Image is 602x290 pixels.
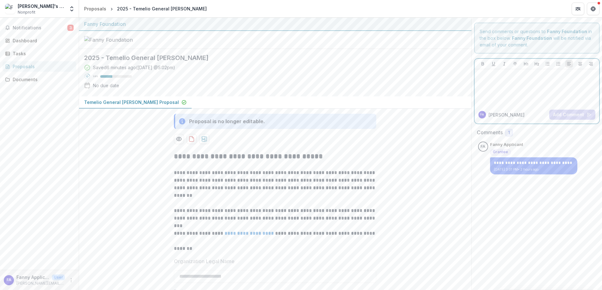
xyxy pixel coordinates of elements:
[493,150,508,154] span: Grantee
[549,110,595,120] button: Add Comment
[93,82,119,89] div: No due date
[587,60,595,68] button: Align Right
[565,60,573,68] button: Align Left
[18,9,35,15] span: Nonprofit
[7,278,11,282] div: Fanny Applicant
[18,3,65,9] div: [PERSON_NAME]'s Nonprofit Inc.
[3,61,76,72] a: Proposals
[576,60,584,68] button: Align Center
[67,25,74,31] span: 3
[572,3,584,15] button: Partners
[508,130,510,136] span: 1
[84,36,147,44] img: Fanny Foundation
[16,281,65,286] p: [PERSON_NAME][EMAIL_ADDRESS][DOMAIN_NAME]
[5,4,15,14] img: Fanny's Nonprofit Inc.
[474,23,600,53] div: Send comments or questions to in the box below. will be notified via email of your comment.
[13,76,71,83] div: Documents
[93,64,175,71] div: Saved 6 minutes ago ( [DATE] @ 5:02pm )
[82,4,109,13] a: Proposals
[547,29,587,34] strong: Fanny Foundation
[533,60,541,68] button: Heading 2
[67,3,76,15] button: Open entity switcher
[512,35,552,41] strong: Fanny Foundation
[16,274,49,281] p: Fanny Applicant
[494,167,574,172] p: [DATE] 3:01 PM • 2 hours ago
[501,60,508,68] button: Italicize
[13,63,71,70] div: Proposals
[477,130,503,136] h2: Comments
[84,20,466,28] div: Fanny Foundation
[93,74,98,79] p: 38 %
[13,25,67,31] span: Notifications
[480,113,484,116] div: Fanny Applicant
[84,99,179,106] p: Temelio General [PERSON_NAME] Proposal
[84,5,106,12] div: Proposals
[522,60,530,68] button: Heading 1
[199,134,209,144] button: download-proposal
[3,35,76,46] a: Dashboard
[82,4,209,13] nav: breadcrumb
[481,145,485,149] div: Fanny Applicant
[13,37,71,44] div: Dashboard
[555,60,562,68] button: Ordered List
[174,134,184,144] button: Preview c12290f3-2c90-4b7d-8b14-86fb85befdae-0.pdf
[479,60,487,68] button: Bold
[490,60,497,68] button: Underline
[488,112,525,118] p: [PERSON_NAME]
[490,142,523,148] p: Fanny Applicant
[544,60,551,68] button: Bullet List
[13,50,71,57] div: Tasks
[587,3,599,15] button: Get Help
[84,54,456,62] h2: 2025 - Temelio General [PERSON_NAME]
[174,257,235,265] p: Organization Legal Name
[187,134,197,144] button: download-proposal
[3,23,76,33] button: Notifications3
[189,118,265,125] div: Proposal is no longer editable.
[117,5,207,12] div: 2025 - Temelio General [PERSON_NAME]
[511,60,519,68] button: Strike
[67,276,75,284] button: More
[52,275,65,280] p: User
[3,48,76,59] a: Tasks
[3,74,76,85] a: Documents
